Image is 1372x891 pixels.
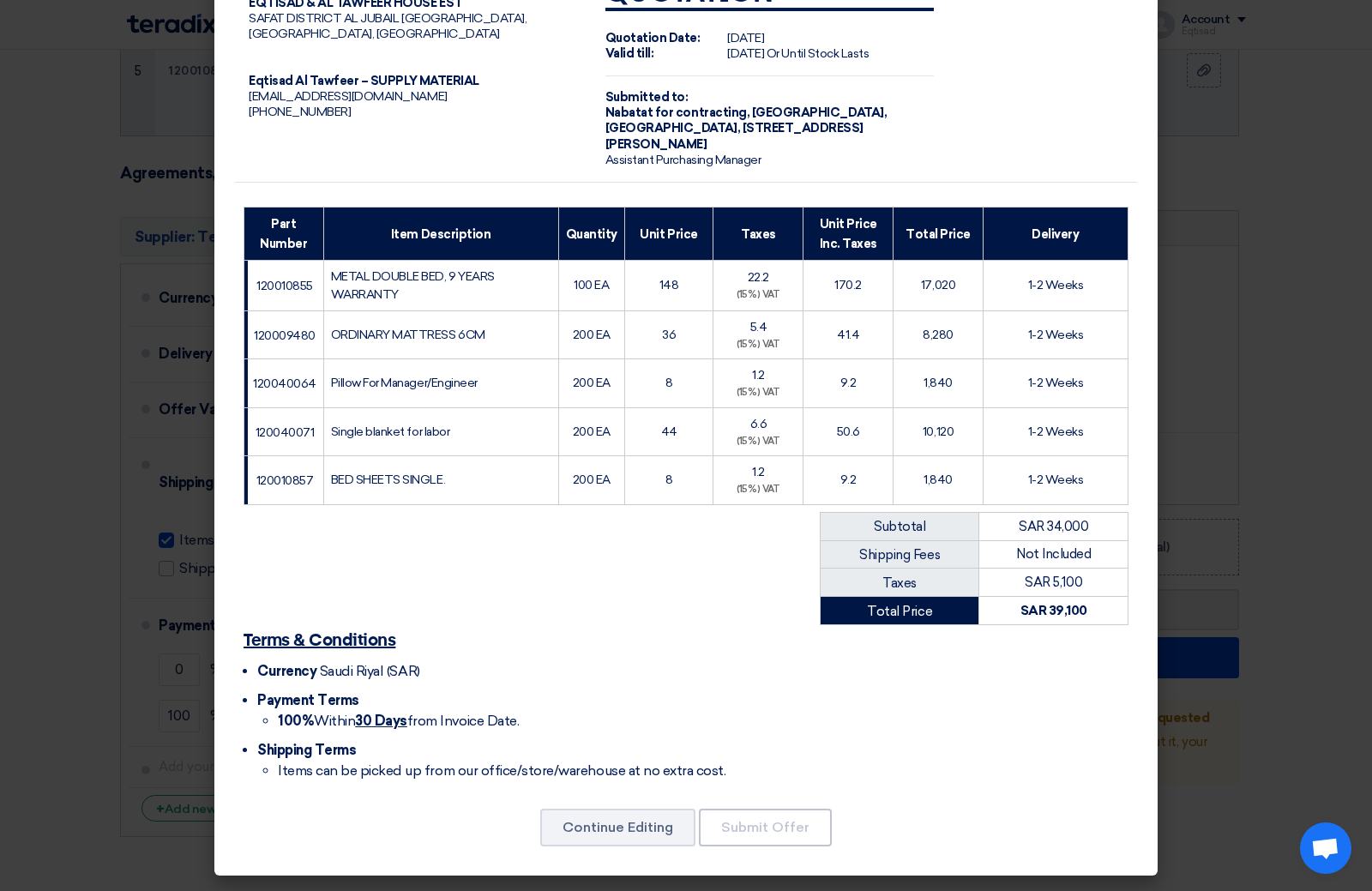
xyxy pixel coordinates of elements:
font: Delivery [1032,226,1079,241]
font: Assistant Purchasing Manager [605,153,761,167]
font: 5.4 [750,320,767,334]
font: 1-2 Weeks [1028,376,1084,390]
font: Valid till: [605,46,654,61]
font: 9.2 [840,473,857,487]
font: [DATE] [727,31,764,45]
font: METAL DOUBLE BED, 9 YEARS WARRANTY [331,269,495,302]
font: Within [314,713,355,729]
font: Unit Price [640,226,697,241]
font: SAR 5,100 [1025,575,1082,590]
font: 9.2 [840,376,857,390]
font: 148 [659,278,679,292]
font: Not Included [1016,546,1091,562]
button: Submit Offer [699,809,832,846]
font: 1-2 Weeks [1028,328,1084,342]
font: [DATE] [727,46,764,61]
font: 6.6 [750,417,767,431]
font: SAR 39,100 [1020,603,1087,618]
font: 200 EA [573,328,611,342]
font: 200 EA [573,424,611,439]
font: Quantity [566,226,617,241]
font: Payment Terms [257,692,359,708]
font: Taxes [741,226,776,241]
font: Or Until Stock Lasts [767,46,869,61]
font: Item Description [391,226,490,241]
font: 30 Days [355,713,407,729]
font: 1,840 [924,473,953,487]
font: 22.2 [748,270,769,285]
font: Shipping Terms [257,742,356,758]
font: Currency [257,663,316,679]
font: from Invoice Date. [407,713,519,729]
font: Eqtisad Al Tawfeer – SUPPLY MATERIAL [249,74,479,88]
font: 44 [661,424,677,439]
font: 8 [665,473,673,487]
font: SAFAT DISTRICT AL JUBAIL [GEOGRAPHIC_DATA], [GEOGRAPHIC_DATA], [GEOGRAPHIC_DATA] [249,11,527,41]
font: Total Price [906,226,971,241]
font: 1,840 [924,376,953,390]
font: 120010857 [256,473,314,488]
font: 10,120 [923,424,954,439]
font: Terms & Conditions [244,632,395,649]
font: 17,020 [921,278,955,292]
font: 100% [278,713,314,729]
font: (15%) VAT [737,387,779,398]
font: 1.2 [752,465,765,479]
font: 200 EA [573,376,611,390]
font: 120040071 [256,425,315,440]
font: Quotation Date: [605,31,701,45]
a: Open chat [1300,822,1351,874]
font: [GEOGRAPHIC_DATA], [GEOGRAPHIC_DATA], [STREET_ADDRESS] [605,105,887,135]
font: 200 EA [573,473,611,487]
font: (15%) VAT [737,339,779,350]
font: Items can be picked up from our office/store/warehouse at no extra cost. [278,762,725,779]
font: Total Price [867,604,932,619]
font: 36 [662,328,676,342]
font: [PERSON_NAME] [605,137,707,152]
font: [EMAIL_ADDRESS][DOMAIN_NAME] [249,89,448,104]
font: Saudi Riyal (SAR) [320,663,420,679]
font: 100 EA [574,278,609,292]
font: (15%) VAT [737,484,779,495]
font: 120040064 [253,376,316,391]
font: Pillow For Manager/Engineer [331,376,478,390]
font: 1-2 Weeks [1028,424,1084,439]
font: Submit Offer [721,819,809,835]
font: 8 [665,376,673,390]
font: Continue Editing [563,819,673,835]
font: Part Number [260,217,307,250]
font: (15%) VAT [737,289,779,300]
font: Nabatat for contracting, [605,105,749,120]
font: 50.6 [837,424,860,439]
font: (15%) VAT [737,436,779,447]
font: Submitted to: [605,90,689,105]
font: BED SHEETS SINGLE. [331,473,445,487]
font: 120010855 [256,279,313,293]
font: 41.4 [837,328,859,342]
font: 1-2 Weeks [1028,473,1084,487]
font: Shipping Fees [859,547,940,563]
font: 1-2 Weeks [1028,278,1084,292]
button: Continue Editing [540,809,695,846]
font: SAR 34,000 [1019,519,1088,534]
font: 120009480 [254,328,316,343]
font: Subtotal [874,519,925,534]
font: Single blanket for labor [331,424,449,439]
font: 8,280 [923,328,954,342]
font: ORDINARY MATTRESS 6CM [331,328,485,342]
font: 170.2 [834,278,862,292]
font: [PHONE_NUMBER] [249,105,351,119]
font: 1.2 [752,368,765,382]
font: Unit Price Inc. Taxes [820,217,877,250]
font: Taxes [882,575,917,591]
